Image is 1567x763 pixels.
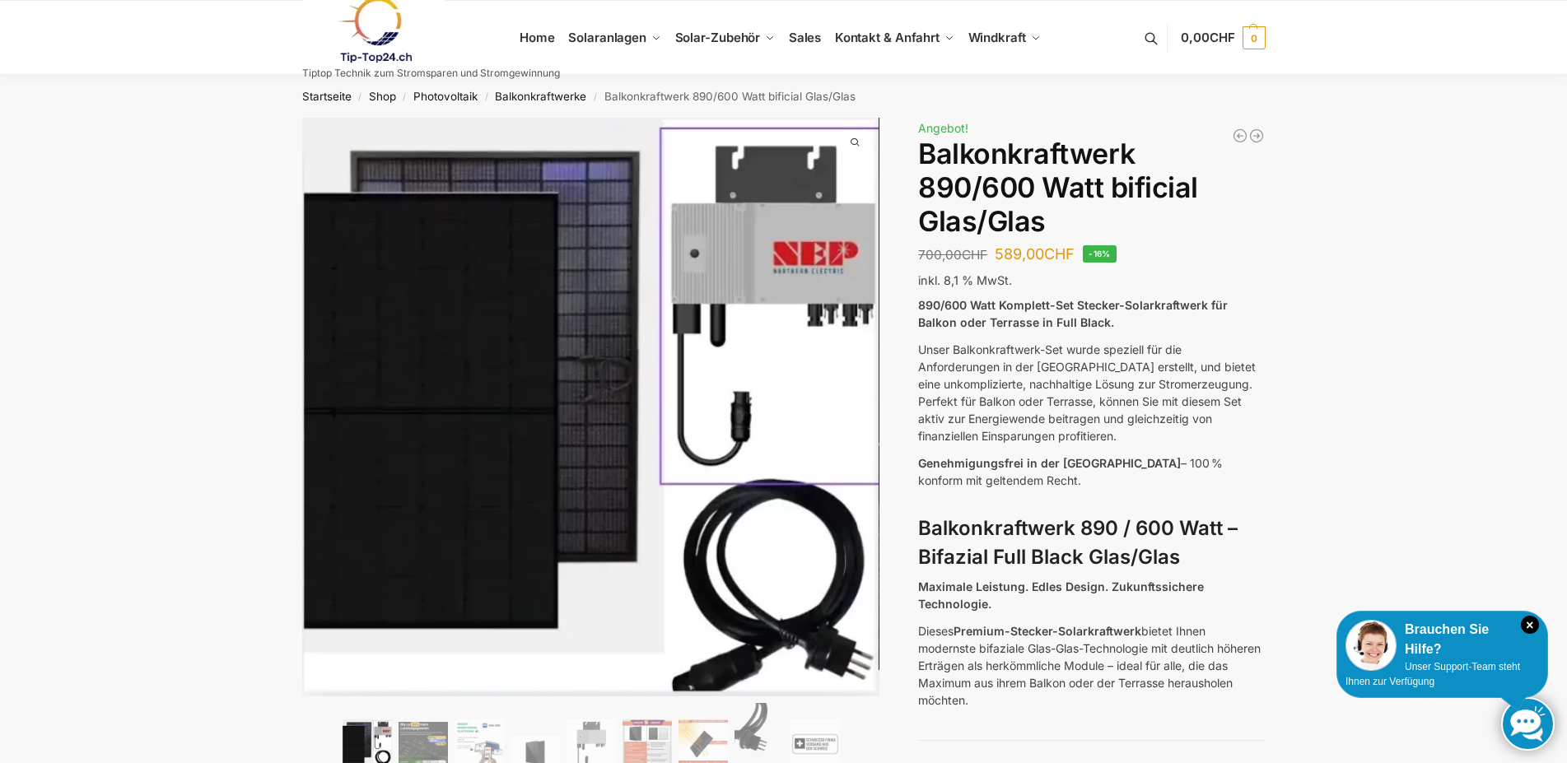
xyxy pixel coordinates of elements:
[478,91,495,104] span: /
[879,118,1457,669] img: Balkonkraftwerk 890/600 Watt bificial Glas/Glas 3
[918,456,1181,470] span: Genehmigungsfrei in der [GEOGRAPHIC_DATA]
[781,1,828,75] a: Sales
[918,579,1204,611] strong: Maximale Leistung. Edles Design. Zukunftssichere Technologie.
[1345,620,1539,659] div: Brauchen Sie Hilfe?
[835,30,940,45] span: Kontakt & Anfahrt
[1243,26,1266,49] span: 0
[918,298,1228,329] strong: 890/600 Watt Komplett-Set Stecker-Solarkraftwerk für Balkon oder Terrasse in Full Black.
[495,90,586,103] a: Balkonkraftwerke
[918,456,1223,487] span: – 100 % konform mit geltendem Recht.
[918,516,1238,569] strong: Balkonkraftwerk 890 / 600 Watt – Bifazial Full Black Glas/Glas
[828,1,961,75] a: Kontakt & Anfahrt
[1210,30,1235,45] span: CHF
[1345,661,1520,687] span: Unser Support-Team steht Ihnen zur Verfügung
[968,30,1026,45] span: Windkraft
[954,624,1141,638] strong: Premium-Stecker-Solarkraftwerk
[918,341,1265,444] p: Unser Balkonkraftwerk-Set wurde speziell für die Anforderungen in der [GEOGRAPHIC_DATA] erstellt,...
[1181,13,1265,63] a: 0,00CHF 0
[302,68,560,78] p: Tiptop Technik zum Stromsparen und Stromgewinnung
[1083,245,1117,263] span: -16%
[273,75,1294,118] nav: Breadcrumb
[918,622,1265,709] p: Dieses bietet Ihnen modernste bifaziale Glas-Glas-Technologie mit deutlich höheren Erträgen als h...
[961,1,1047,75] a: Windkraft
[1521,616,1539,634] i: Schließen
[396,91,413,104] span: /
[568,30,646,45] span: Solaranlagen
[789,30,822,45] span: Sales
[352,91,369,104] span: /
[675,30,761,45] span: Solar-Zubehör
[1248,128,1265,144] a: Steckerkraftwerk 890/600 Watt, mit Ständer für Terrasse inkl. Lieferung
[918,247,987,263] bdi: 700,00
[668,1,781,75] a: Solar-Zubehör
[1044,245,1075,263] span: CHF
[586,91,604,104] span: /
[1345,620,1397,671] img: Customer service
[918,137,1265,238] h1: Balkonkraftwerk 890/600 Watt bificial Glas/Glas
[413,90,478,103] a: Photovoltaik
[962,247,987,263] span: CHF
[369,90,396,103] a: Shop
[302,90,352,103] a: Startseite
[918,121,968,135] span: Angebot!
[918,273,1012,287] span: inkl. 8,1 % MwSt.
[1232,128,1248,144] a: 890/600 Watt Solarkraftwerk + 2,7 KW Batteriespeicher Genehmigungsfrei
[1181,30,1234,45] span: 0,00
[302,118,880,696] img: Balkonkraftwerk 890/600 Watt bificial Glas/Glas 1
[995,245,1075,263] bdi: 589,00
[562,1,668,75] a: Solaranlagen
